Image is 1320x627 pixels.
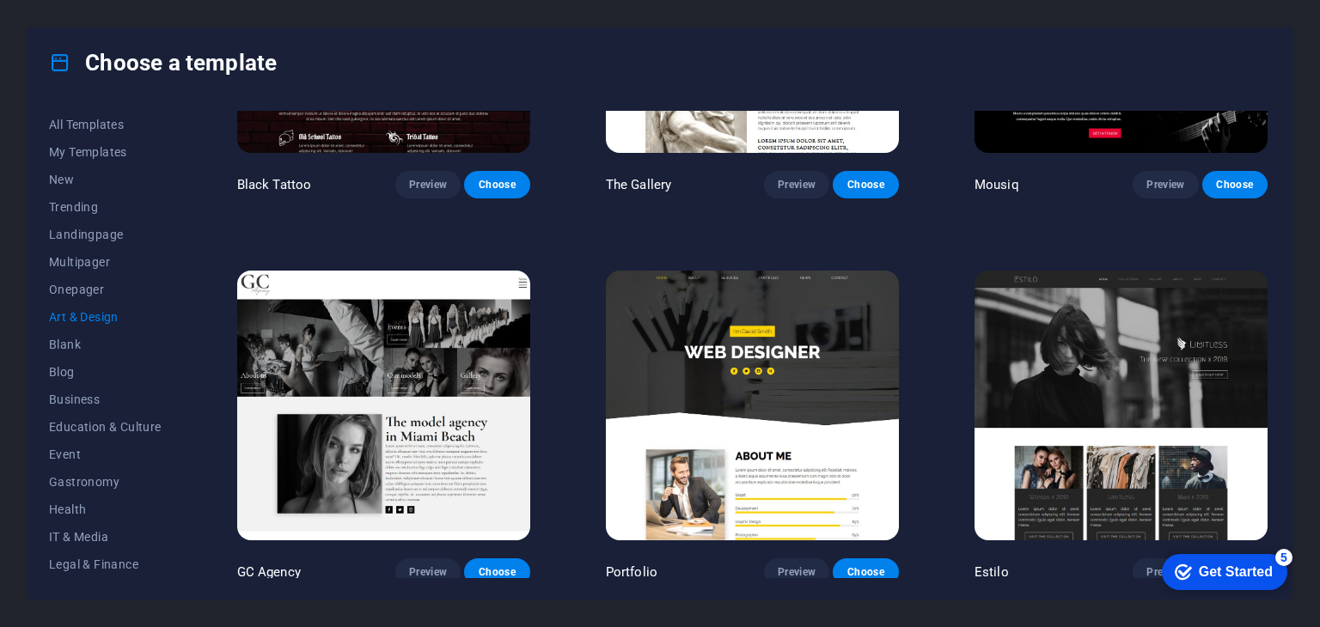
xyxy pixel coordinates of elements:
[409,565,447,579] span: Preview
[49,283,162,296] span: Onepager
[51,19,125,34] div: Get Started
[606,271,899,540] img: Portfolio
[49,413,162,441] button: Education & Culture
[49,166,162,193] button: New
[778,565,816,579] span: Preview
[49,551,162,578] button: Legal & Finance
[464,171,529,198] button: Choose
[49,496,162,523] button: Health
[49,145,162,159] span: My Templates
[606,563,657,581] p: Portfolio
[395,558,461,586] button: Preview
[764,558,829,586] button: Preview
[49,49,277,76] h4: Choose a template
[237,176,312,193] p: Black Tattoo
[1202,171,1268,198] button: Choose
[764,171,829,198] button: Preview
[49,530,162,544] span: IT & Media
[846,565,884,579] span: Choose
[49,303,162,331] button: Art & Design
[237,271,530,540] img: GC Agency
[49,255,162,269] span: Multipager
[1133,558,1198,586] button: Preview
[1146,178,1184,192] span: Preview
[49,118,162,131] span: All Templates
[833,171,898,198] button: Choose
[49,523,162,551] button: IT & Media
[409,178,447,192] span: Preview
[49,276,162,303] button: Onepager
[49,447,162,461] span: Event
[846,178,884,192] span: Choose
[49,193,162,221] button: Trending
[478,565,516,579] span: Choose
[975,176,1019,193] p: Mousiq
[49,200,162,214] span: Trending
[49,331,162,358] button: Blank
[49,111,162,138] button: All Templates
[49,338,162,351] span: Blank
[49,221,162,248] button: Landingpage
[1133,171,1198,198] button: Preview
[975,271,1268,540] img: Estilo
[49,441,162,468] button: Event
[975,563,1009,581] p: Estilo
[49,228,162,241] span: Landingpage
[49,420,162,434] span: Education & Culture
[49,248,162,276] button: Multipager
[49,138,162,166] button: My Templates
[49,393,162,406] span: Business
[606,176,672,193] p: The Gallery
[1216,178,1254,192] span: Choose
[127,3,144,21] div: 5
[49,358,162,386] button: Blog
[49,468,162,496] button: Gastronomy
[395,171,461,198] button: Preview
[778,178,816,192] span: Preview
[49,502,162,516] span: Health
[478,178,516,192] span: Choose
[464,558,529,586] button: Choose
[237,563,301,581] p: GC Agency
[49,475,162,489] span: Gastronomy
[49,173,162,186] span: New
[49,365,162,379] span: Blog
[1146,565,1184,579] span: Preview
[49,557,162,571] span: Legal & Finance
[49,310,162,324] span: Art & Design
[833,558,898,586] button: Choose
[14,9,139,45] div: Get Started 5 items remaining, 0% complete
[49,386,162,413] button: Business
